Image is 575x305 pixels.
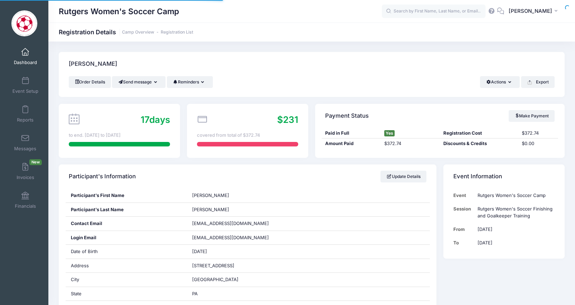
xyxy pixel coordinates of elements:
[504,3,565,19] button: [PERSON_NAME]
[453,223,474,236] td: From
[66,259,187,273] div: Address
[59,28,193,36] h1: Registration Details
[17,117,34,123] span: Reports
[141,114,149,125] span: 17
[474,189,555,202] td: Rutgers Women's Soccer Camp
[382,5,486,18] input: Search by First Name, Last Name, or Email...
[453,189,474,202] td: Event
[453,202,474,223] td: Session
[161,30,193,35] a: Registration List
[192,221,269,226] span: [EMAIL_ADDRESS][DOMAIN_NAME]
[480,76,520,88] button: Actions
[9,159,42,183] a: InvoicesNew
[14,60,37,65] span: Dashboard
[11,10,37,36] img: Rutgers Women's Soccer Camp
[9,102,42,126] a: Reports
[519,130,558,137] div: $372.74
[440,130,519,137] div: Registration Cost
[9,73,42,97] a: Event Setup
[141,113,170,126] div: days
[66,287,187,301] div: State
[509,110,555,122] a: Make Payment
[509,7,552,15] span: [PERSON_NAME]
[12,88,38,94] span: Event Setup
[66,273,187,287] div: City
[453,167,502,187] h4: Event Information
[381,140,440,147] div: $372.74
[192,207,229,212] span: [PERSON_NAME]
[192,192,229,198] span: [PERSON_NAME]
[59,3,179,19] h1: Rutgers Women's Soccer Camp
[474,202,555,223] td: Rutgers Women's Soccer Finishing and Goalkeeper Training
[192,263,234,268] span: [STREET_ADDRESS]
[66,189,187,203] div: Participant's First Name
[122,30,154,35] a: Camp Overview
[167,76,213,88] button: Reminders
[112,76,166,88] button: Send message
[17,174,34,180] span: Invoices
[325,106,369,126] h4: Payment Status
[192,277,238,282] span: [GEOGRAPHIC_DATA]
[69,167,136,187] h4: Participant's Information
[14,146,36,152] span: Messages
[322,140,381,147] div: Amount Paid
[474,223,555,236] td: [DATE]
[9,188,42,212] a: Financials
[384,130,395,136] span: Yes
[9,44,42,69] a: Dashboard
[192,249,207,254] span: [DATE]
[66,203,187,217] div: Participant's Last Name
[440,140,519,147] div: Discounts & Credits
[474,236,555,250] td: [DATE]
[322,130,381,137] div: Paid in Full
[69,132,170,139] div: to end. [DATE] to [DATE]
[29,159,42,165] span: New
[15,203,36,209] span: Financials
[453,236,474,250] td: To
[66,245,187,259] div: Date of Birth
[66,217,187,231] div: Contact Email
[192,234,279,241] span: [EMAIL_ADDRESS][DOMAIN_NAME]
[380,171,426,182] a: Update Details
[519,140,558,147] div: $0.00
[9,131,42,155] a: Messages
[277,114,298,125] span: $231
[197,132,298,139] div: covered from total of $372.74
[69,76,111,88] a: Order Details
[69,54,117,74] h4: [PERSON_NAME]
[66,231,187,245] div: Login Email
[521,76,555,88] button: Export
[192,291,198,296] span: PA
